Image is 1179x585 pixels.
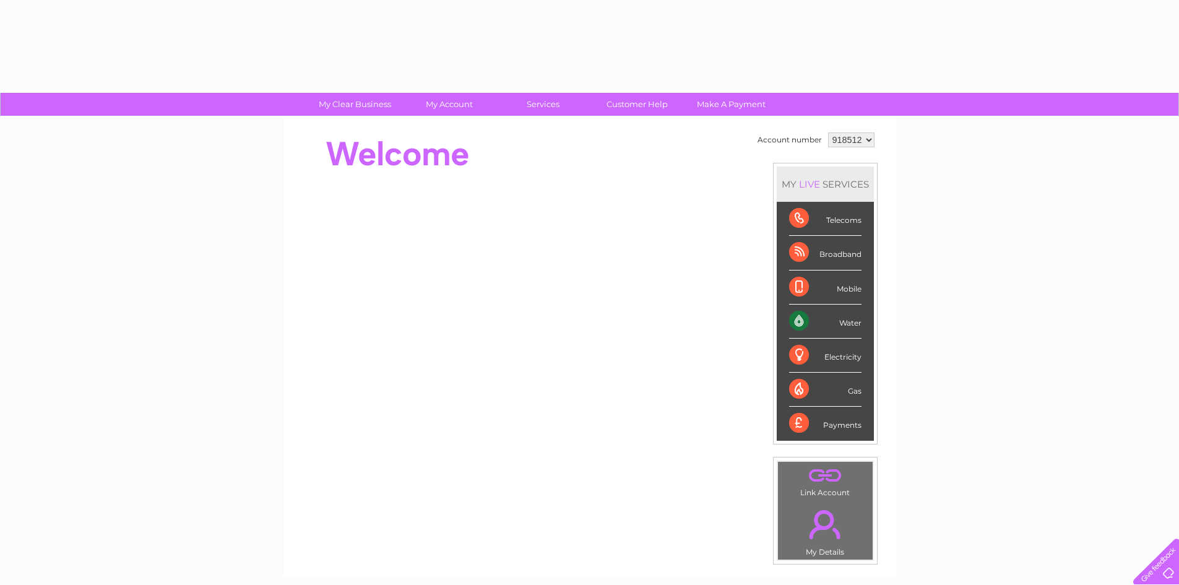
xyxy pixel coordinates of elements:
[781,465,870,487] a: .
[789,305,862,339] div: Water
[789,271,862,305] div: Mobile
[586,93,688,116] a: Customer Help
[777,167,874,202] div: MY SERVICES
[789,236,862,270] div: Broadband
[789,339,862,373] div: Electricity
[789,373,862,407] div: Gas
[777,500,873,560] td: My Details
[754,129,825,150] td: Account number
[304,93,406,116] a: My Clear Business
[777,461,873,500] td: Link Account
[492,93,594,116] a: Services
[398,93,500,116] a: My Account
[789,202,862,236] div: Telecoms
[797,178,823,190] div: LIVE
[781,503,870,546] a: .
[680,93,782,116] a: Make A Payment
[789,407,862,440] div: Payments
